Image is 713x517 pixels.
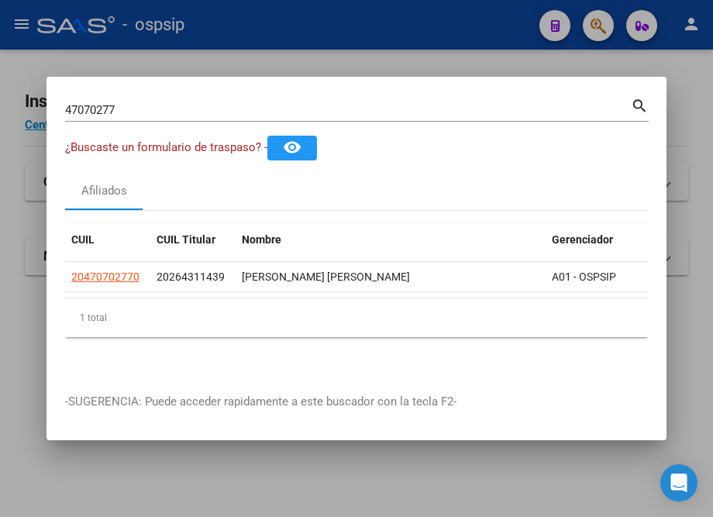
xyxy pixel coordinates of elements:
div: Open Intercom Messenger [660,464,697,501]
div: 1 total [65,298,648,337]
span: CUIL [71,233,95,246]
div: Afiliados [81,182,127,200]
mat-icon: search [631,95,649,114]
mat-icon: remove_red_eye [283,138,301,157]
span: 20470702770 [71,271,139,283]
p: -SUGERENCIA: Puede acceder rapidamente a este buscador con la tecla F2- [65,393,648,411]
span: CUIL Titular [157,233,215,246]
span: 20264311439 [157,271,225,283]
datatable-header-cell: CUIL Titular [150,223,236,257]
span: Nombre [242,233,281,246]
div: [PERSON_NAME] [PERSON_NAME] [242,268,539,286]
datatable-header-cell: Gerenciador [546,223,654,257]
span: ¿Buscaste un formulario de traspaso? - [65,140,267,154]
span: Gerenciador [552,233,613,246]
datatable-header-cell: CUIL [65,223,150,257]
datatable-header-cell: Nombre [236,223,546,257]
span: A01 - OSPSIP [552,271,616,283]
